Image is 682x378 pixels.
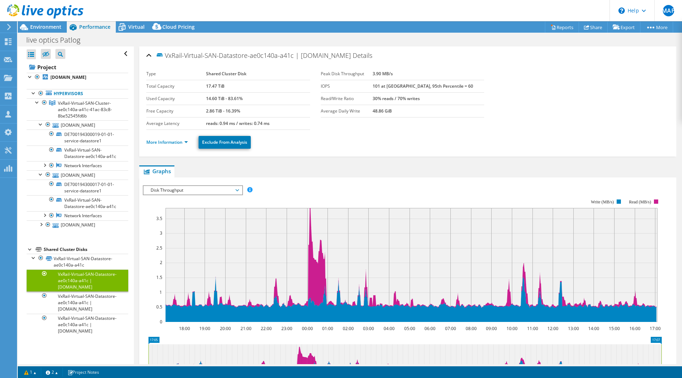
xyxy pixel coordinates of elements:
[27,130,128,145] a: DE700194300019-01-01-service-datastore1
[568,325,579,332] text: 13:00
[23,36,91,44] h1: live optics Patlog
[373,71,393,77] b: 3.90 MB/s
[27,195,128,211] a: VxRail-Virtual-SAN-Datastore-ae0c140a-a41c
[343,325,354,332] text: 02:00
[179,325,190,332] text: 18:00
[147,186,238,195] span: Disk Throughput
[160,230,162,236] text: 3
[321,70,373,77] label: Peak Disk Throughput
[156,304,162,310] text: 0.5
[261,325,272,332] text: 22:00
[146,95,206,102] label: Used Capacity
[146,120,206,127] label: Average Latency
[27,146,128,161] a: VxRail-Virtual-SAN-Datastore-ae0c140a-a41c
[321,83,373,90] label: IOPS
[58,100,112,119] span: VxRail-Virtual-SAN-Cluster-ae0c140a-a41c-41ac-83c8-8be52545fd6b
[353,51,372,60] span: Details
[27,161,128,170] a: Network Interfaces
[579,22,608,33] a: Share
[650,325,661,332] text: 17:00
[321,95,373,102] label: Read/Write Ratio
[373,95,420,102] b: 30% reads / 70% writes
[609,325,620,332] text: 15:00
[146,83,206,90] label: Total Capacity
[547,325,558,332] text: 12:00
[27,254,128,269] a: VxRail-Virtual-SAN-Datastore-ae0c140a-a41c
[445,325,456,332] text: 07:00
[629,325,640,332] text: 16:00
[199,136,251,149] a: Exclude From Analysis
[128,23,145,30] span: Virtual
[507,325,518,332] text: 10:00
[27,98,128,120] a: VxRail-Virtual-SAN-Cluster-ae0c140a-a41c-41ac-83c8-8be52545fd6b
[156,215,162,221] text: 3.5
[486,325,497,332] text: 09:00
[146,108,206,115] label: Free Capacity
[162,23,195,30] span: Cloud Pricing
[156,274,162,280] text: 1.5
[206,71,247,77] b: Shared Cluster Disk
[159,289,162,295] text: 1
[160,319,162,325] text: 0
[322,325,333,332] text: 01:00
[27,89,128,98] a: Hypervisors
[146,139,188,145] a: More Information
[527,325,538,332] text: 11:00
[206,108,240,114] b: 2.86 TiB - 16.39%
[591,199,614,204] text: Write (MB/s)
[240,325,251,332] text: 21:00
[607,22,640,33] a: Export
[44,245,128,254] div: Shared Cluster Disks
[27,170,128,180] a: [DOMAIN_NAME]
[629,199,651,204] text: Read (MB/s)
[384,325,395,332] text: 04:00
[143,168,171,175] span: Graphs
[302,325,313,332] text: 00:00
[30,23,61,30] span: Environment
[199,325,210,332] text: 19:00
[27,211,128,220] a: Network Interfaces
[27,291,128,313] a: VxRail-Virtual-SAN-Datastore-ae0c140a-a41c | [DOMAIN_NAME]
[281,325,292,332] text: 23:00
[41,368,63,377] a: 2
[79,23,110,30] span: Performance
[27,61,128,73] a: Project
[373,83,473,89] b: 101 at [GEOGRAPHIC_DATA], 95th Percentile = 60
[588,325,599,332] text: 14:00
[27,120,128,130] a: [DOMAIN_NAME]
[220,325,231,332] text: 20:00
[373,108,392,114] b: 48.86 GiB
[27,180,128,195] a: DE700194300017-01-01-service-datastore1
[206,120,270,126] b: reads: 0.94 ms / writes: 0.74 ms
[618,7,625,14] svg: \n
[146,70,206,77] label: Type
[27,73,128,82] a: [DOMAIN_NAME]
[404,325,415,332] text: 05:00
[424,325,435,332] text: 06:00
[160,259,162,265] text: 2
[466,325,477,332] text: 08:00
[640,22,673,33] a: More
[545,22,579,33] a: Reports
[156,245,162,251] text: 2.5
[19,368,41,377] a: 1
[27,314,128,336] a: VxRail-Virtual-SAN-Datastore-ae0c140a-a41c | [DOMAIN_NAME]
[206,83,224,89] b: 17.47 TiB
[363,325,374,332] text: 03:00
[50,74,86,80] b: [DOMAIN_NAME]
[63,368,104,377] a: Project Notes
[206,95,243,102] b: 14.60 TiB - 83.61%
[321,108,373,115] label: Average Daily Write
[27,269,128,291] a: VxRail-Virtual-SAN-Datastore-ae0c140a-a41c | [DOMAIN_NAME]
[156,51,351,59] span: VxRail-Virtual-SAN-Datastore-ae0c140a-a41c | [DOMAIN_NAME]
[27,220,128,230] a: [DOMAIN_NAME]
[663,5,674,16] span: MAP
